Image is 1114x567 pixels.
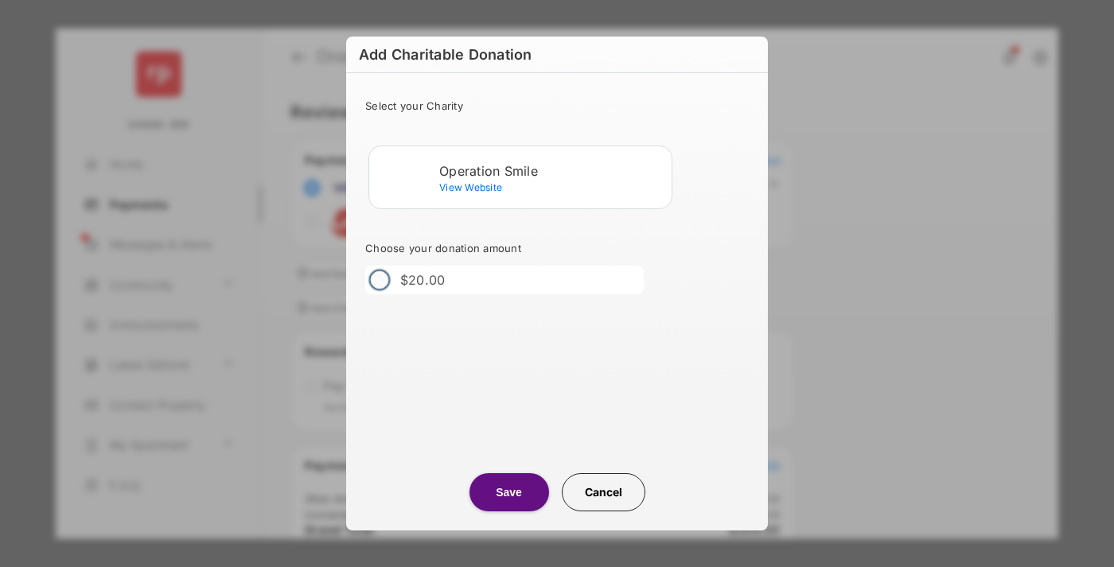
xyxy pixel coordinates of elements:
[346,37,768,73] h6: Add Charitable Donation
[439,181,502,193] span: View Website
[439,164,665,178] div: Operation Smile
[562,473,645,511] button: Cancel
[400,272,446,288] label: $20.00
[365,242,521,254] span: Choose your donation amount
[469,473,549,511] button: Save
[365,99,463,112] span: Select your Charity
